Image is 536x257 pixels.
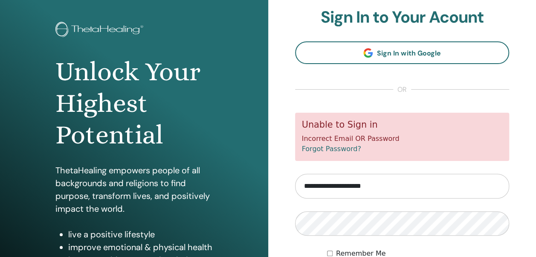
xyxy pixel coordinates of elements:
a: Sign In with Google [295,41,510,64]
h5: Unable to Sign in [302,120,503,130]
li: live a positive lifestyle [68,228,213,241]
span: Sign In with Google [377,49,440,58]
h1: Unlock Your Highest Potential [55,56,213,151]
a: Forgot Password? [302,145,361,153]
span: or [393,85,411,95]
li: improve emotional & physical health [68,241,213,254]
div: Incorrect Email OR Password [295,113,510,161]
p: ThetaHealing empowers people of all backgrounds and religions to find purpose, transform lives, a... [55,164,213,215]
h2: Sign In to Your Acount [295,8,510,27]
